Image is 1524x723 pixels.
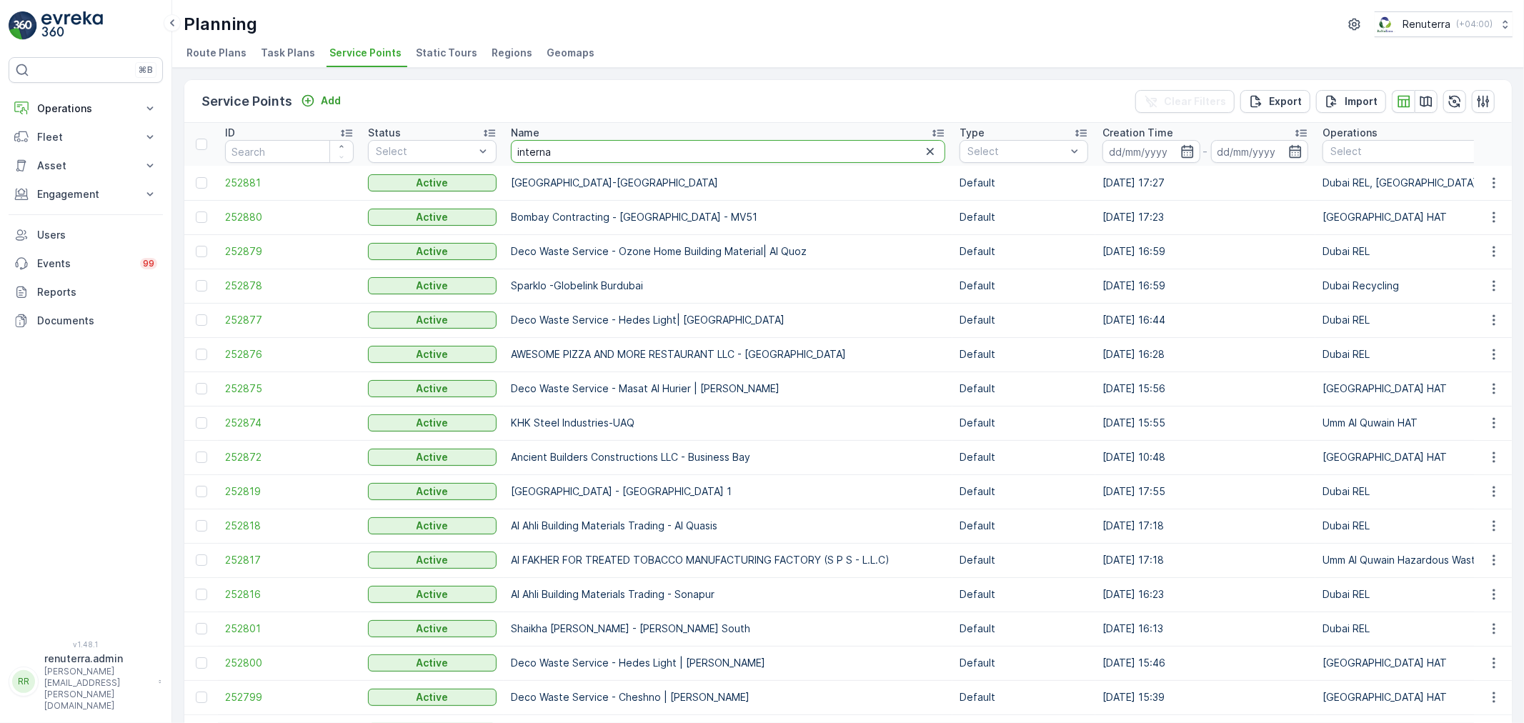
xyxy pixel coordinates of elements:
[196,314,207,326] div: Toggle Row Selected
[225,382,354,396] a: 252875
[225,450,354,464] span: 252872
[368,483,497,500] button: Active
[368,174,497,191] button: Active
[196,623,207,634] div: Toggle Row Selected
[186,46,246,60] span: Route Plans
[225,690,354,704] a: 252799
[1102,126,1173,140] p: Creation Time
[1095,200,1315,234] td: [DATE] 17:23
[1269,94,1302,109] p: Export
[37,314,157,328] p: Documents
[201,91,292,111] p: Service Points
[368,552,497,569] button: Active
[196,211,207,223] div: Toggle Row Selected
[368,380,497,397] button: Active
[1095,269,1315,303] td: [DATE] 16:59
[9,221,163,249] a: Users
[225,279,354,293] a: 252878
[952,577,1095,612] td: Default
[225,553,354,567] a: 252817
[37,159,134,173] p: Asset
[504,440,952,474] td: Ancient Builders Constructions LLC - Business Bay
[952,509,1095,543] td: Default
[1375,11,1513,37] button: Renuterra(+04:00)
[417,587,449,602] p: Active
[1240,90,1310,113] button: Export
[952,337,1095,372] td: Default
[9,94,163,123] button: Operations
[952,269,1095,303] td: Default
[225,313,354,327] span: 252877
[417,622,449,636] p: Active
[1164,94,1226,109] p: Clear Filters
[368,346,497,363] button: Active
[952,612,1095,646] td: Default
[196,177,207,189] div: Toggle Row Selected
[37,256,131,271] p: Events
[9,652,163,712] button: RRrenuterra.admin[PERSON_NAME][EMAIL_ADDRESS][PERSON_NAME][DOMAIN_NAME]
[368,126,401,140] p: Status
[196,417,207,429] div: Toggle Row Selected
[504,269,952,303] td: Sparklo -Globelink Burdubai
[1095,303,1315,337] td: [DATE] 16:44
[196,383,207,394] div: Toggle Row Selected
[225,176,354,190] span: 252881
[1211,140,1309,163] input: dd/mm/yyyy
[9,123,163,151] button: Fleet
[1102,140,1200,163] input: dd/mm/yyyy
[417,690,449,704] p: Active
[504,646,952,680] td: Deco Waste Service - Hedes Light | [PERSON_NAME]
[417,279,449,293] p: Active
[196,486,207,497] div: Toggle Row Selected
[1095,577,1315,612] td: [DATE] 16:23
[368,311,497,329] button: Active
[196,520,207,532] div: Toggle Row Selected
[225,210,354,224] a: 252880
[1403,17,1450,31] p: Renuterra
[1095,166,1315,200] td: [DATE] 17:27
[492,46,532,60] span: Regions
[952,543,1095,577] td: Default
[225,622,354,636] a: 252801
[952,406,1095,440] td: Default
[1095,337,1315,372] td: [DATE] 16:28
[184,13,257,36] p: Planning
[504,612,952,646] td: Shaikha [PERSON_NAME] - [PERSON_NAME] South
[41,11,103,40] img: logo_light-DOdMpM7g.png
[225,416,354,430] span: 252874
[368,689,497,706] button: Active
[417,519,449,533] p: Active
[504,543,952,577] td: Al FAKHER FOR TREATED TOBACCO MANUFACTURING FACTORY (S P S - L.L.C)
[417,244,449,259] p: Active
[225,484,354,499] a: 252819
[196,554,207,566] div: Toggle Row Selected
[1095,612,1315,646] td: [DATE] 16:13
[225,347,354,361] span: 252876
[143,258,154,269] p: 99
[952,372,1095,406] td: Default
[1095,474,1315,509] td: [DATE] 17:55
[960,126,985,140] p: Type
[417,347,449,361] p: Active
[504,200,952,234] td: Bombay Contracting - [GEOGRAPHIC_DATA] - MV51
[417,176,449,190] p: Active
[1095,646,1315,680] td: [DATE] 15:46
[368,243,497,260] button: Active
[37,285,157,299] p: Reports
[417,484,449,499] p: Active
[952,234,1095,269] td: Default
[952,166,1095,200] td: Default
[417,656,449,670] p: Active
[225,587,354,602] a: 252816
[504,406,952,440] td: KHK Steel Industries-UAQ
[225,656,354,670] span: 252800
[196,692,207,703] div: Toggle Row Selected
[329,46,402,60] span: Service Points
[368,654,497,672] button: Active
[417,450,449,464] p: Active
[9,306,163,335] a: Documents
